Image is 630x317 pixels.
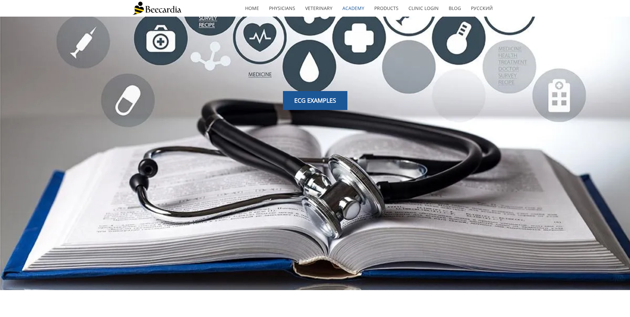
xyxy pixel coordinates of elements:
a: Veterinary [300,1,337,16]
img: Beecardia [133,2,181,15]
a: home [240,1,264,16]
a: Academy [337,1,369,16]
a: Clinic Login [404,1,444,16]
a: ECG EXAMPLES [283,91,347,110]
a: Blog [444,1,466,16]
a: Products [369,1,404,16]
a: Physicians [264,1,300,16]
span: ECG EXAMPLES [294,96,336,104]
a: Русский [466,1,498,16]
